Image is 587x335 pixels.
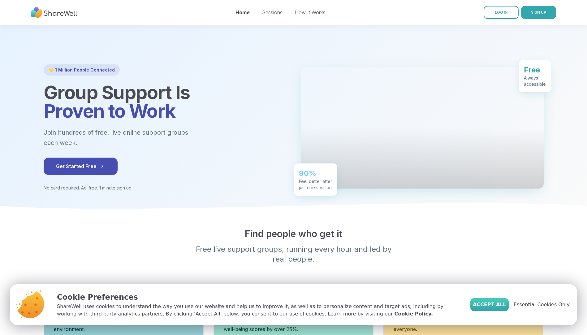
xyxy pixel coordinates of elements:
div: 🌟 1 Million People Connected [44,64,120,76]
button: Accept All [470,298,509,311]
p: Join hundreds of free, live online support groups each week. [44,128,222,148]
span: Accept All [473,301,506,308]
img: ShareWell Nav Logo [31,4,77,21]
p: Cookie Preferences [57,292,460,303]
button: SIGN UP [521,6,556,19]
div: Feel better after just one session [299,178,332,190]
span: Proven to Work [44,100,175,122]
a: LOG IN [484,6,519,19]
span: LOG IN [495,10,507,15]
p: No card required. Ad-free. 1 minute sign up. [44,185,286,191]
div: 90% [299,168,332,178]
a: Home [235,9,250,15]
p: ShareWell uses cookies to understand the way you use our website and help us to improve it, as we... [57,303,460,318]
h1: Group Support Is [44,83,286,120]
button: Get Started Free [44,158,118,175]
div: Always accessible [524,75,546,87]
div: Free [524,65,546,75]
a: Sessions [262,9,283,15]
span: Essential Cookies Only [514,301,570,308]
span: Get Started Free [56,163,105,170]
span: SIGN UP [531,10,546,15]
h2: Find people who get it [44,228,544,239]
p: Free live support groups, running every hour and led by real people. [175,244,412,264]
a: Cookie Policy. [395,310,433,318]
a: How It Works [295,9,326,15]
